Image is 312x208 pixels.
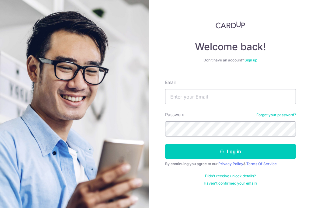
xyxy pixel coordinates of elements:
button: Log in [165,144,296,159]
input: Enter your Email [165,89,296,104]
h4: Welcome back! [165,41,296,53]
div: By continuing you agree to our & [165,161,296,166]
img: CardUp Logo [216,21,245,29]
a: Terms Of Service [246,161,277,166]
a: Privacy Policy [218,161,243,166]
a: Haven't confirmed your email? [204,181,257,186]
label: Password [165,112,185,118]
a: Forgot your password? [256,113,296,117]
a: Sign up [244,58,257,62]
a: Didn't receive unlock details? [205,174,256,179]
div: Don’t have an account? [165,58,296,63]
label: Email [165,79,175,85]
